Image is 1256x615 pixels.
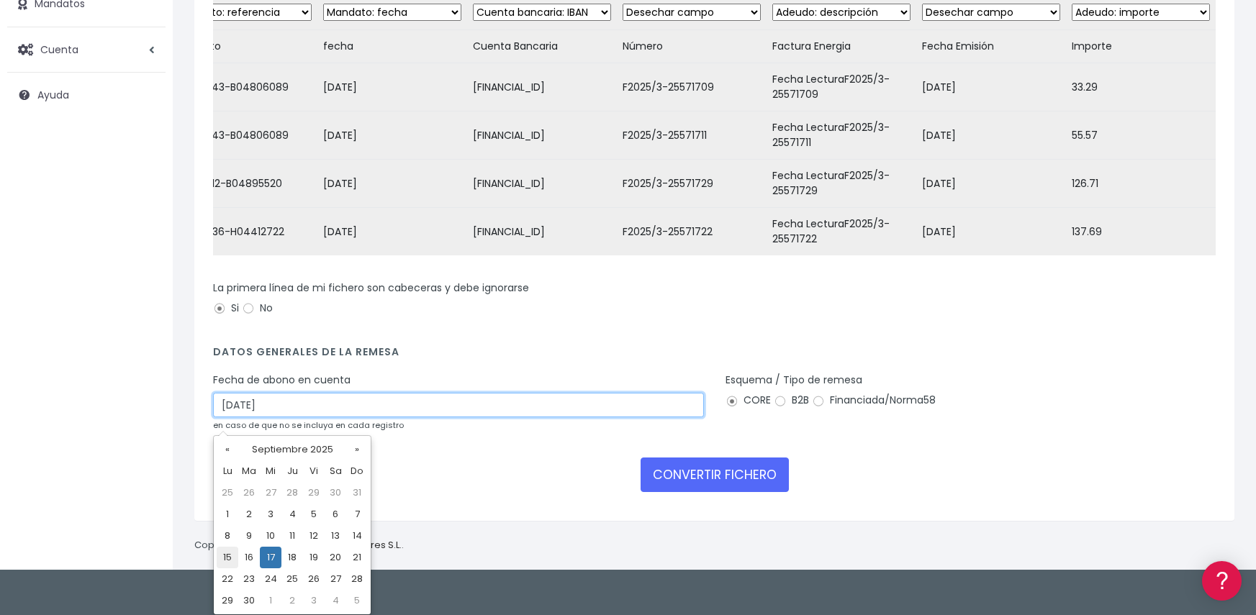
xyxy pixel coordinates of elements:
[217,460,238,482] th: Lu
[198,414,277,428] a: POWERED BY ENCHANT
[7,80,166,110] a: Ayuda
[14,122,274,145] a: Información general
[325,568,346,590] td: 27
[767,63,916,111] td: Fecha LecturaF2025/3-25571709
[325,547,346,568] td: 20
[1066,111,1216,160] td: 55.57
[767,30,916,63] td: Factura Energia
[467,160,617,208] td: [FINANCIAL_ID]
[14,286,274,299] div: Facturación
[317,111,467,160] td: [DATE]
[168,208,317,256] td: 43000636-H04412722
[303,525,325,547] td: 12
[617,63,767,111] td: F2025/3-25571709
[238,482,260,504] td: 26
[346,590,368,611] td: 5
[14,100,274,114] div: Información general
[217,568,238,590] td: 22
[617,111,767,160] td: F2025/3-25571711
[916,30,1066,63] td: Fecha Emisión
[260,525,281,547] td: 10
[238,504,260,525] td: 2
[213,373,351,388] label: Fecha de abono en cuenta
[726,373,862,388] label: Esquema / Tipo de remesa
[346,460,368,482] th: Do
[217,439,238,460] th: «
[467,63,617,111] td: [FINANCIAL_ID]
[238,590,260,611] td: 30
[774,393,809,408] label: B2B
[726,393,771,408] label: CORE
[1066,30,1216,63] td: Importe
[1066,208,1216,256] td: 137.69
[238,547,260,568] td: 16
[467,208,617,256] td: [FINANCIAL_ID]
[467,111,617,160] td: [FINANCIAL_ID]
[168,30,317,63] td: mandato
[260,482,281,504] td: 27
[37,88,69,102] span: Ayuda
[168,160,317,208] td: 43000512-B04895520
[213,301,239,316] label: Si
[260,547,281,568] td: 17
[281,547,303,568] td: 18
[281,590,303,611] td: 2
[1066,160,1216,208] td: 126.71
[168,63,317,111] td: 43000543-B04806089
[317,63,467,111] td: [DATE]
[767,111,916,160] td: Fecha LecturaF2025/3-25571711
[217,525,238,547] td: 8
[303,460,325,482] th: Vi
[617,208,767,256] td: F2025/3-25571722
[325,504,346,525] td: 6
[238,439,346,460] th: Septiembre 2025
[317,208,467,256] td: [DATE]
[346,525,368,547] td: 14
[194,538,404,553] p: Copyright © 2025 .
[238,525,260,547] td: 9
[641,457,789,492] button: CONVERTIR FICHERO
[14,368,274,390] a: API
[260,460,281,482] th: Mi
[217,482,238,504] td: 25
[14,227,274,249] a: Videotutoriales
[346,547,368,568] td: 21
[303,547,325,568] td: 19
[14,249,274,271] a: Perfiles de empresas
[14,385,274,410] button: Contáctanos
[317,160,467,208] td: [DATE]
[617,160,767,208] td: F2025/3-25571729
[916,160,1066,208] td: [DATE]
[217,547,238,568] td: 15
[325,590,346,611] td: 4
[213,281,529,296] label: La primera línea de mi fichero son cabeceras y debe ignorarse
[303,590,325,611] td: 3
[346,504,368,525] td: 7
[281,568,303,590] td: 25
[916,111,1066,160] td: [DATE]
[325,482,346,504] td: 30
[317,30,467,63] td: fecha
[260,590,281,611] td: 1
[281,482,303,504] td: 28
[812,393,936,408] label: Financiada/Norma58
[346,439,368,460] th: »
[303,482,325,504] td: 29
[213,346,1216,365] h4: Datos generales de la remesa
[281,525,303,547] td: 11
[213,419,404,431] small: en caso de que no se incluya en cada registro
[14,204,274,227] a: Problemas habituales
[14,159,274,173] div: Convertir ficheros
[467,30,617,63] td: Cuenta Bancaria
[346,568,368,590] td: 28
[916,63,1066,111] td: [DATE]
[40,42,78,56] span: Cuenta
[238,460,260,482] th: Ma
[7,35,166,65] a: Cuenta
[916,208,1066,256] td: [DATE]
[217,504,238,525] td: 1
[617,30,767,63] td: Número
[767,160,916,208] td: Fecha LecturaF2025/3-25571729
[1066,63,1216,111] td: 33.29
[303,568,325,590] td: 26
